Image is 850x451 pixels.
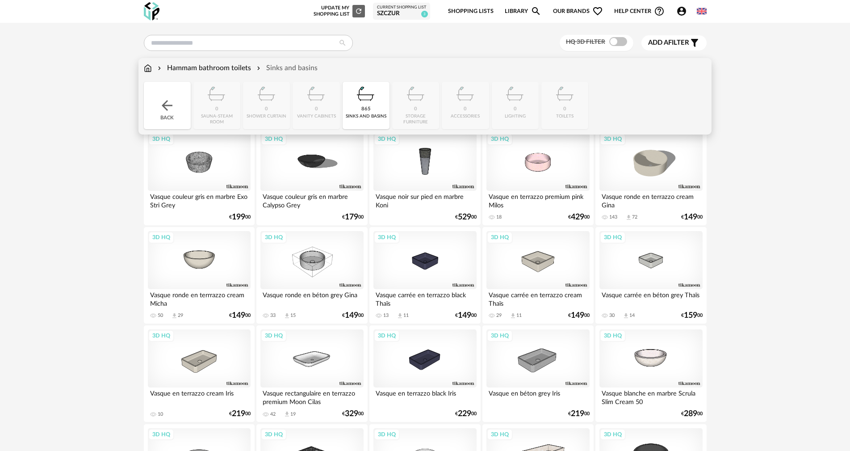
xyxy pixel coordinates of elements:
span: Download icon [171,312,178,319]
a: 3D HQ Vasque couleur gris en marbre Exo Stri Grey €19900 [144,129,255,225]
div: 3D HQ [600,133,626,145]
div: Vasque en béton grey Iris [486,388,589,405]
span: 529 [458,214,471,220]
div: € 00 [342,312,364,319]
div: 3D HQ [374,330,400,341]
div: 11 [403,312,409,319]
button: Add afilter Filter icon [641,35,707,51]
a: 3D HQ Vasque en terrazzo premium pink Milos 18 €42900 [482,129,593,225]
div: 3D HQ [600,429,626,440]
span: Download icon [284,312,290,319]
img: us [697,6,707,16]
a: 3D HQ Vasque rectangulaire en terrazzo premium Moon Cilas 42 Download icon 19 €32900 [256,325,367,422]
div: 29 [496,312,502,319]
div: Vasque couleur gris en marbre Calypso Grey [260,191,363,209]
div: € 00 [455,411,477,417]
span: filter [648,38,689,47]
div: Vasque ronde en terrrazzo cream Micha [148,289,251,307]
span: Help centerHelp Circle Outline icon [614,6,665,17]
span: 159 [684,312,697,319]
img: svg+xml;base64,PHN2ZyB3aWR0aD0iMTYiIGhlaWdodD0iMTYiIHZpZXdCb3g9IjAgMCAxNiAxNiIgZmlsbD0ibm9uZSIgeG... [156,63,163,73]
div: 3D HQ [374,232,400,243]
span: 429 [571,214,584,220]
div: 865 [361,106,371,113]
div: € 00 [681,411,703,417]
div: € 00 [229,214,251,220]
div: € 00 [568,214,590,220]
span: 149 [232,312,245,319]
div: Back [144,82,191,129]
span: 219 [571,411,584,417]
div: 3D HQ [374,429,400,440]
a: 3D HQ Vasque en terrazzo black Iris €22900 [369,325,480,422]
span: 329 [345,411,358,417]
a: 3D HQ Vasque ronde en terrrazzo cream Micha 50 Download icon 29 €14900 [144,227,255,324]
span: 149 [571,312,584,319]
div: € 00 [229,312,251,319]
span: 149 [458,312,471,319]
div: Current Shopping List [377,5,426,10]
span: Download icon [623,312,629,319]
a: 3D HQ Vasque ronde en béton grey Gina 33 Download icon 15 €14900 [256,227,367,324]
div: 3D HQ [600,330,626,341]
div: Vasque en terrazzo cream Iris [148,388,251,405]
span: 149 [345,312,358,319]
span: Heart Outline icon [592,6,603,17]
span: Magnify icon [531,6,541,17]
div: Hammam bathroom toilets [156,63,251,73]
a: 3D HQ Vasque couleur gris en marbre Calypso Grey €17900 [256,129,367,225]
div: 3D HQ [487,133,513,145]
div: Vasque carrée en terrazzo cream Thaïs [486,289,589,307]
div: Vasque carrée en béton grey Thaïs [599,289,702,307]
div: Vasque couleur gris en marbre Exo Stri Grey [148,191,251,209]
div: € 00 [229,411,251,417]
div: Vasque rectangulaire en terrazzo premium Moon Cilas [260,388,363,405]
span: Download icon [397,312,403,319]
div: Vasque noir sur pied en marbre Koni [373,191,476,209]
div: 3D HQ [487,232,513,243]
div: 14 [629,312,635,319]
span: 3 [421,11,428,17]
div: 3D HQ [148,330,174,341]
a: 3D HQ Vasque carrée en terrazzo cream Thaïs 29 Download icon 11 €14900 [482,227,593,324]
img: svg+xml;base64,PHN2ZyB3aWR0aD0iMjQiIGhlaWdodD0iMjQiIHZpZXdCb3g9IjAgMCAyNCAyNCIgZmlsbD0ibm9uZSIgeG... [159,97,175,114]
div: Vasque carrée en terrazzo black Thaïs [373,289,476,307]
div: € 00 [568,411,590,417]
div: 11 [516,312,522,319]
div: 42 [270,411,276,417]
a: Current Shopping List szczur 3 [377,5,426,18]
div: € 00 [342,411,364,417]
div: 72 [632,214,637,220]
div: 3D HQ [261,330,287,341]
span: Download icon [625,214,632,221]
span: Add a [648,39,668,46]
a: 3D HQ Vasque en terrazzo cream Iris 10 €21900 [144,325,255,422]
img: OXP [144,2,159,21]
div: € 00 [568,312,590,319]
img: Salle%20de%20bain.png [354,82,378,106]
div: 33 [270,312,276,319]
div: 143 [609,214,617,220]
span: 199 [232,214,245,220]
div: Update my Shopping List [301,5,365,17]
div: Vasque ronde en béton grey Gina [260,289,363,307]
div: 3D HQ [374,133,400,145]
div: 18 [496,214,502,220]
a: Shopping Lists [448,1,494,22]
span: Help Circle Outline icon [654,6,665,17]
div: € 00 [455,312,477,319]
a: 3D HQ Vasque ronde en terrazzo cream Gina 143 Download icon 72 €14900 [595,129,706,225]
div: szczur [377,10,426,18]
div: Vasque en terrazzo premium pink Milos [486,191,589,209]
span: Download icon [284,411,290,417]
div: 3D HQ [148,232,174,243]
a: 3D HQ Vasque carrée en terrazzo black Thaïs 13 Download icon 11 €14900 [369,227,480,324]
div: Vasque en terrazzo black Iris [373,388,476,405]
div: € 00 [681,312,703,319]
div: 3D HQ [487,429,513,440]
div: Vasque blanche en marbre Scrula Slim Cream 50 [599,388,702,405]
div: sinks and basins [346,114,386,119]
span: 229 [458,411,471,417]
span: 179 [345,214,358,220]
div: € 00 [681,214,703,220]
